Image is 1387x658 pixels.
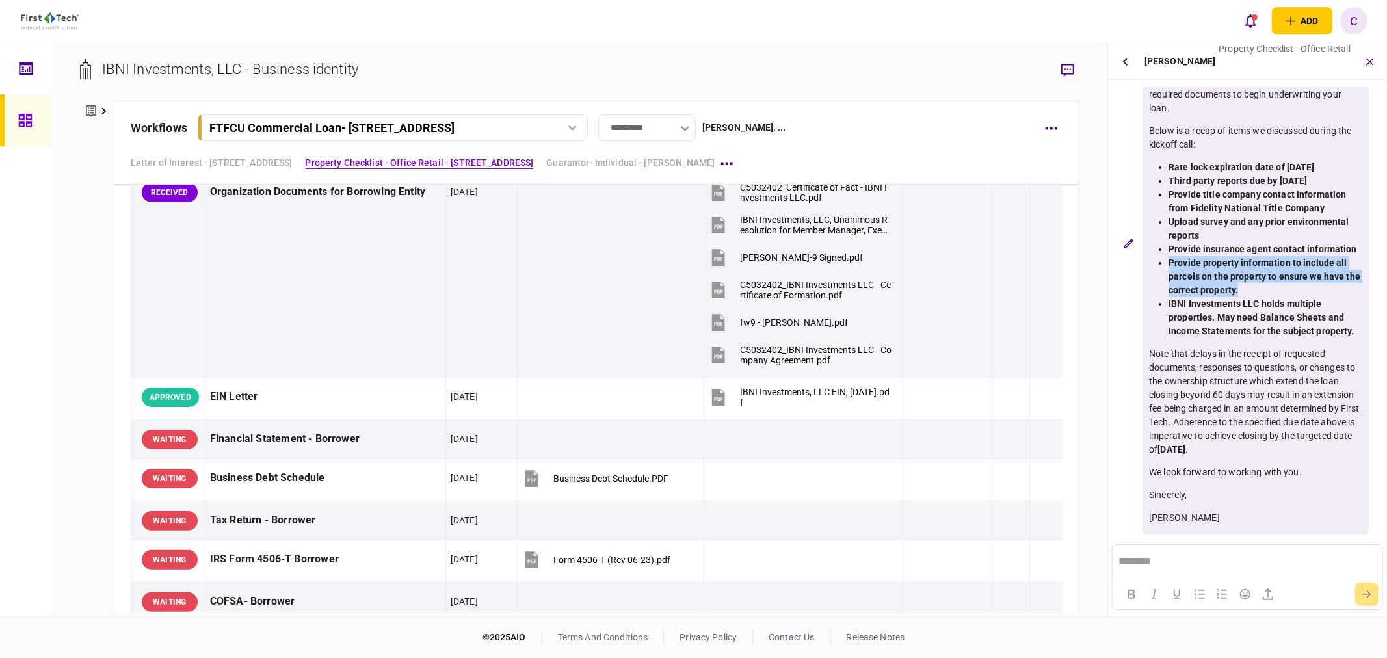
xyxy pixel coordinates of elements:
[1234,585,1256,603] button: Emojis
[1169,189,1346,213] strong: Provide title company contact information from Fidelity National Title Company
[210,425,441,454] div: Financial Statement - Borrower
[210,506,441,535] div: Tax Return - Borrower
[847,632,905,642] a: release notes
[709,275,892,304] button: C5032402_IBNI Investments LLC - Certificate of Formation.pdf
[709,382,892,412] button: IBNI Investments, LLC EIN, April 24, 2013.pdf
[1169,176,1307,186] strong: Third party reports due by [DATE]
[1211,585,1234,603] button: Numbered list
[740,280,892,300] div: C5032402_IBNI Investments LLC - Certificate of Formation.pdf
[142,592,198,612] div: WAITING
[680,632,737,642] a: privacy policy
[740,182,892,203] div: C5032402_Certificate of Fact - IBNI Investments LLC.pdf
[131,156,293,170] a: Letter of Interest - [STREET_ADDRESS]
[1149,466,1362,479] p: We look forward to working with you.
[709,243,863,272] button: IBNI W-9 Signed.pdf
[451,553,478,566] div: [DATE]
[1169,217,1349,241] strong: Upload survey and any prior environmental reports
[1169,298,1356,336] strong: IBNI Investments LLC holds multiple properties. May need Balance Sheets and Income Statements for...
[1169,244,1357,254] strong: Provide insurance agent contact information
[1149,124,1362,151] p: Below is a recap of items we discussed during the kickoff call:
[1149,511,1362,525] p: [PERSON_NAME]
[1120,585,1143,603] button: Bold
[740,317,848,328] div: fw9 - ibni.pdf
[522,545,670,574] button: Form 4506-T (Rev 06-23).pdf
[451,390,478,403] div: [DATE]
[210,587,441,616] div: COFSA- Borrower
[1144,42,1216,81] div: [PERSON_NAME]
[142,388,199,407] div: APPROVED
[522,464,668,493] button: Business Debt Schedule.PDF
[1143,585,1165,603] button: Italic
[740,387,892,408] div: IBNI Investments, LLC EIN, April 24, 2013.pdf
[306,156,534,170] a: Property Checklist - Office Retail - [STREET_ADDRESS]
[553,555,670,565] div: Form 4506-T (Rev 06-23).pdf
[1149,488,1362,502] p: Sincerely,
[210,178,441,207] div: Organization Documents for Borrowing Entity
[451,595,478,608] div: [DATE]
[553,473,668,484] div: Business Debt Schedule.PDF
[1237,7,1264,34] button: open notifications list
[1113,545,1382,579] iframe: Rich Text Area
[198,114,588,141] button: FTFCU Commercial Loan- [STREET_ADDRESS]
[210,545,441,574] div: IRS Form 4506-T Borrower
[451,185,478,198] div: [DATE]
[546,156,715,170] a: Guarantor- Individual - [PERSON_NAME]
[702,121,786,135] div: [PERSON_NAME] , ...
[451,432,478,445] div: [DATE]
[740,252,863,263] div: IBNI W-9 Signed.pdf
[209,121,455,135] div: FTFCU Commercial Loan - [STREET_ADDRESS]
[1157,444,1185,454] strong: [DATE]
[210,464,441,493] div: Business Debt Schedule
[1340,7,1367,34] button: C
[769,632,814,642] a: contact us
[1169,257,1360,295] strong: Provide property information to include all parcels on the property to ensure we have the correct...
[709,210,892,239] button: IBNI Investments, LLC, Unanimous Resolution for Member Manager, Executed.pdf
[558,632,648,642] a: terms and conditions
[21,12,79,29] img: client company logo
[1272,7,1332,34] button: open adding identity options
[142,511,198,531] div: WAITING
[210,382,441,412] div: EIN Letter
[451,471,478,484] div: [DATE]
[482,631,542,644] div: © 2025 AIO
[142,430,198,449] div: WAITING
[1189,585,1211,603] button: Bullet list
[1219,42,1351,56] div: Property Checklist - Office Retail
[142,469,198,488] div: WAITING
[451,514,478,527] div: [DATE]
[740,345,892,365] div: C5032402_IBNI Investments LLC - Company Agreement.pdf
[709,308,848,337] button: fw9 - ibni.pdf
[709,178,892,207] button: C5032402_Certificate of Fact - IBNI Investments LLC.pdf
[131,119,187,137] div: workflows
[709,340,892,369] button: C5032402_IBNI Investments LLC - Company Agreement.pdf
[102,59,358,80] div: IBNI Investments, LLC - Business identity
[1166,585,1188,603] button: Underline
[1169,162,1315,172] strong: Rate lock expiration date of [DATE]
[740,215,892,235] div: IBNI Investments, LLC, Unanimous Resolution for Member Manager, Executed.pdf
[142,550,198,570] div: WAITING
[142,183,198,202] div: RECEIVED
[1149,347,1362,456] p: Note that delays in the receipt of requested documents, responses to questions, or changes to the...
